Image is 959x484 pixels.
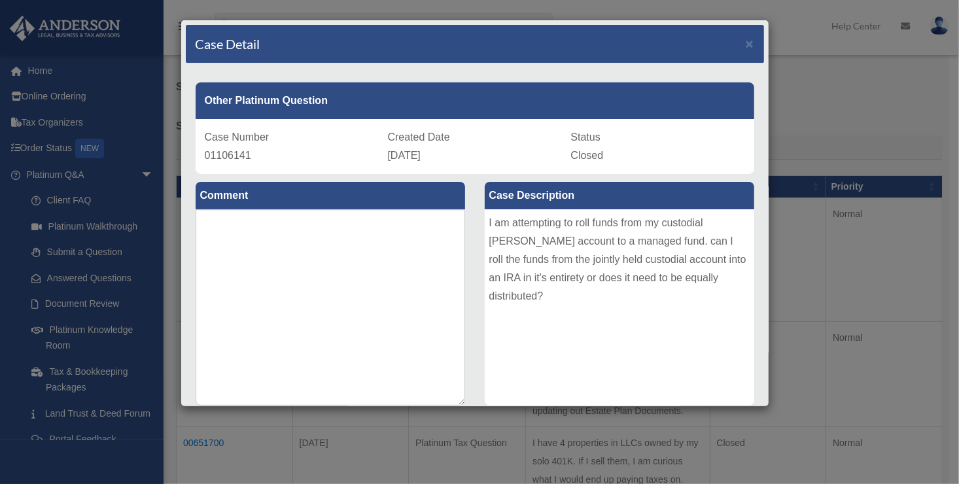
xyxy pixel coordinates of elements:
span: Closed [571,150,604,161]
span: Created Date [388,131,450,143]
label: Comment [196,182,465,209]
h4: Case Detail [196,35,260,53]
span: 01106141 [205,150,251,161]
span: [DATE] [388,150,421,161]
button: Close [746,37,754,50]
span: Status [571,131,601,143]
div: Other Platinum Question [196,82,754,119]
div: I am attempting to roll funds from my custodial [PERSON_NAME] account to a managed fund. can I ro... [485,209,754,406]
label: Case Description [485,182,754,209]
span: × [746,36,754,51]
span: Case Number [205,131,270,143]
